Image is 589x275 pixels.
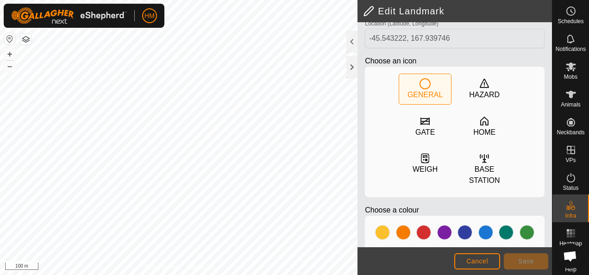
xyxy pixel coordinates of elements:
[561,102,581,107] span: Animals
[4,33,15,44] button: Reset Map
[407,89,443,100] div: GENERAL
[564,74,577,80] span: Mobs
[466,257,488,265] span: Cancel
[144,11,155,21] span: HM
[363,6,552,17] h2: Edit Landmark
[558,19,583,24] span: Schedules
[565,213,576,219] span: Infra
[365,56,545,67] p: Choose an icon
[518,257,534,265] span: Save
[563,185,578,191] span: Status
[142,263,177,271] a: Privacy Policy
[557,130,584,135] span: Neckbands
[454,253,500,269] button: Cancel
[558,244,583,269] a: Open chat
[11,7,127,24] img: Gallagher Logo
[188,263,215,271] a: Contact Us
[365,19,439,28] label: Location (Latitude, Longitude)
[20,34,31,45] button: Map Layers
[458,164,510,186] div: BASE STATION
[504,253,548,269] button: Save
[415,127,435,138] div: GATE
[556,46,586,52] span: Notifications
[4,61,15,72] button: –
[565,267,576,272] span: Help
[365,205,545,216] p: Choose a colour
[559,241,582,246] span: Heatmap
[413,164,438,175] div: WEIGH
[473,127,495,138] div: HOME
[565,157,576,163] span: VPs
[469,89,500,100] div: HAZARD
[4,49,15,60] button: +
